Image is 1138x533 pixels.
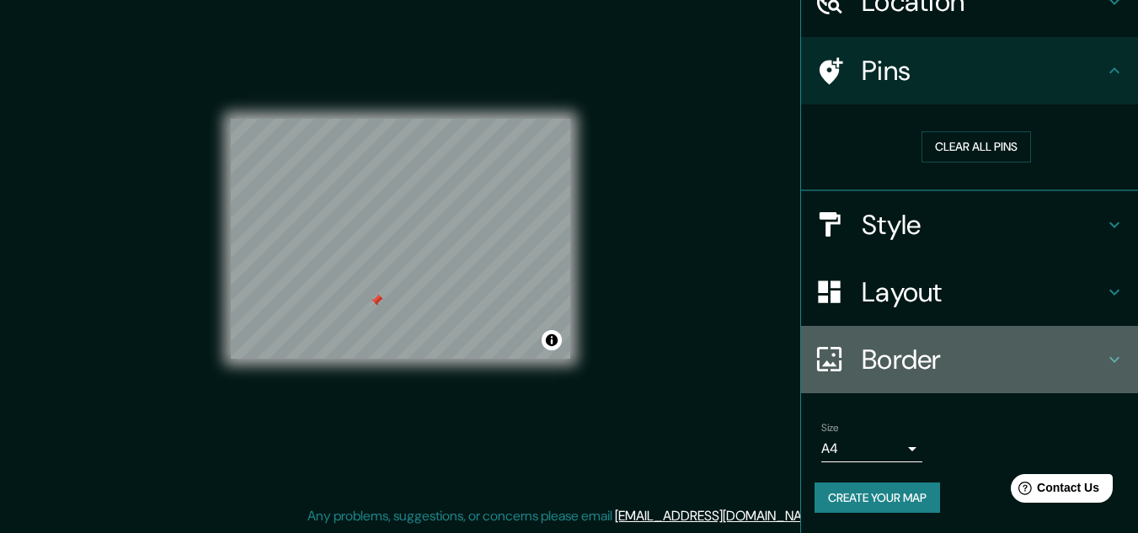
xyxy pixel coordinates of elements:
button: Toggle attribution [542,330,562,350]
div: Style [801,191,1138,259]
a: [EMAIL_ADDRESS][DOMAIN_NAME] [615,507,823,525]
h4: Pins [862,54,1104,88]
label: Size [821,420,839,434]
div: Border [801,326,1138,393]
div: Pins [801,37,1138,104]
div: A4 [821,435,922,462]
canvas: Map [231,119,570,359]
button: Create your map [815,482,940,514]
h4: Style [862,208,1104,242]
iframe: Help widget launcher [988,467,1119,514]
h4: Layout [862,275,1104,309]
p: Any problems, suggestions, or concerns please email . [307,506,825,526]
button: Clear all pins [922,131,1031,163]
div: Layout [801,259,1138,326]
h4: Border [862,343,1104,376]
